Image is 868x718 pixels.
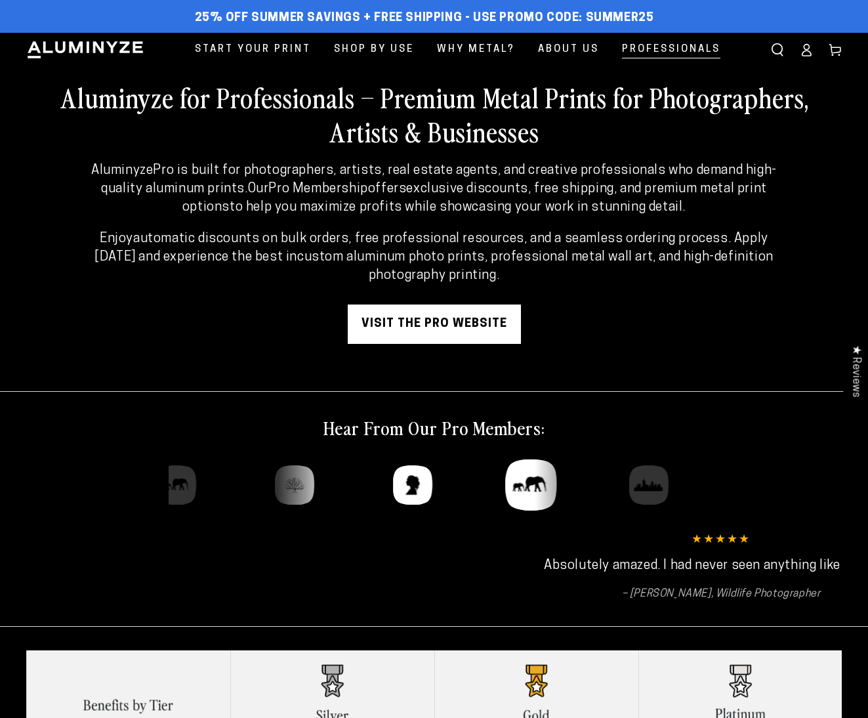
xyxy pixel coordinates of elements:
span: Professionals [622,41,720,58]
strong: exclusive discounts, free shipping, and premium metal print options [182,182,767,214]
p: Enjoy . Apply [DATE] and experience the best in [87,230,781,285]
span: About Us [538,41,599,58]
div: Click to open Judge.me floating reviews tab [843,335,868,408]
span: Shop By Use [334,41,414,58]
h2: Aluminyze for Professionals – Premium Metal Prints for Photographers, Artists & Businesses [26,80,842,148]
span: 25% off Summer Savings + Free Shipping - Use Promo Code: SUMMER25 [195,11,654,26]
h2: Hear From Our Pro Members: [323,415,545,439]
strong: Pro Membership [268,182,367,196]
strong: automatic discounts on bulk orders, free professional resources, and a seamless ordering process [133,232,728,245]
a: Why Metal? [427,33,525,66]
strong: AluminyzePro is built for photographers, artists, real estate agents, and creative professionals ... [91,164,777,196]
span: Why Metal? [437,41,515,58]
a: Professionals [612,33,730,66]
span: Start Your Print [195,41,311,58]
a: visit the pro website [348,305,521,344]
a: Start Your Print [185,33,321,66]
p: Our offers to help you maximize profits while showcasing your work in stunning detail. [87,161,781,217]
a: About Us [528,33,609,66]
strong: custom aluminum photo prints, professional metal wall art, and high-definition photography printing. [297,251,774,282]
img: Aluminyze [26,40,144,60]
a: Shop By Use [324,33,424,66]
summary: Search our site [763,35,792,64]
